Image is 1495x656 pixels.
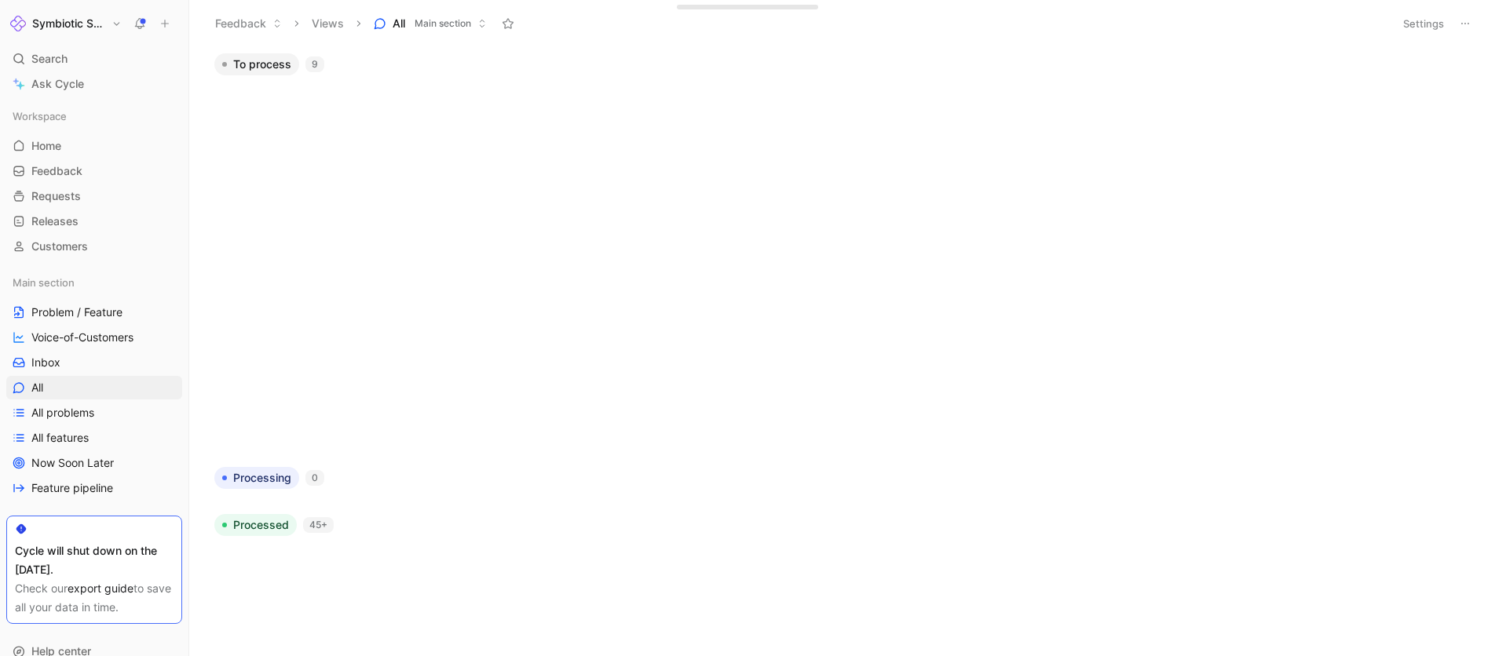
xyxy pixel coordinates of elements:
[13,275,75,290] span: Main section
[6,451,182,475] a: Now Soon Later
[233,56,291,72] span: To process
[305,12,351,35] button: Views
[6,271,182,294] div: Main section
[305,470,324,486] div: 0
[6,47,182,71] div: Search
[393,16,405,31] span: All
[31,239,88,254] span: Customers
[233,470,291,486] span: Processing
[1396,13,1451,35] button: Settings
[10,16,26,31] img: Symbiotic Security
[31,405,94,421] span: All problems
[6,72,182,96] a: Ask Cycle
[367,12,494,35] button: AllMain section
[214,514,297,536] button: Processed
[31,49,68,68] span: Search
[233,517,289,533] span: Processed
[6,301,182,324] a: Problem / Feature
[6,235,182,258] a: Customers
[31,430,89,446] span: All features
[6,13,126,35] button: Symbiotic SecuritySymbiotic Security
[6,271,182,500] div: Main sectionProblem / FeatureVoice-of-CustomersInboxAllAll problemsAll featuresNow Soon LaterFeat...
[31,480,113,496] span: Feature pipeline
[208,12,289,35] button: Feedback
[31,380,43,395] span: All
[31,188,81,204] span: Requests
[31,355,60,370] span: Inbox
[68,581,133,595] a: export guide
[6,476,182,500] a: Feature pipeline
[6,351,182,374] a: Inbox
[208,53,1475,454] div: To process9
[6,326,182,349] a: Voice-of-Customers
[31,455,114,471] span: Now Soon Later
[208,467,1475,501] div: Processing0
[6,134,182,158] a: Home
[31,330,133,345] span: Voice-of-Customers
[303,517,334,533] div: 45+
[31,75,84,93] span: Ask Cycle
[415,16,471,31] span: Main section
[6,426,182,450] a: All features
[31,163,82,179] span: Feedback
[6,184,182,208] a: Requests
[31,138,61,154] span: Home
[6,376,182,399] a: All
[31,213,79,229] span: Releases
[32,16,105,31] h1: Symbiotic Security
[6,210,182,233] a: Releases
[214,467,299,489] button: Processing
[305,56,324,72] div: 9
[6,159,182,183] a: Feedback
[15,541,174,579] div: Cycle will shut down on the [DATE].
[214,53,299,75] button: To process
[6,104,182,128] div: Workspace
[6,401,182,425] a: All problems
[31,304,122,320] span: Problem / Feature
[15,579,174,617] div: Check our to save all your data in time.
[13,108,67,124] span: Workspace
